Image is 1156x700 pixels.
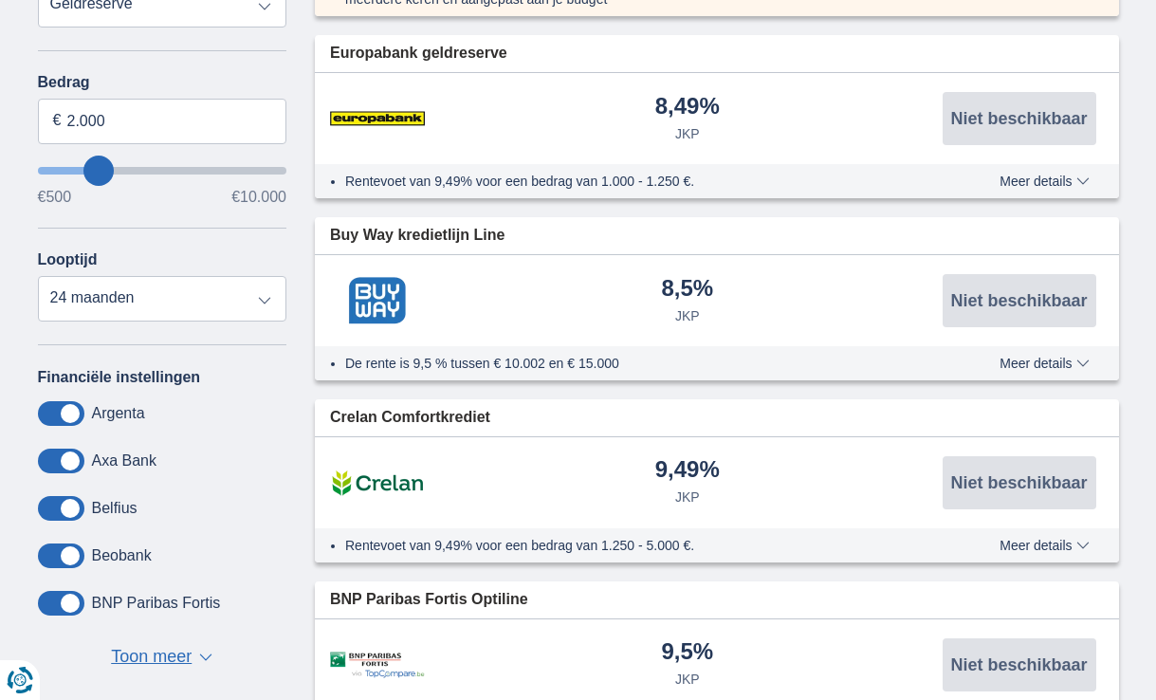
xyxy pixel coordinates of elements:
button: Meer details [985,174,1103,189]
label: Axa Bank [92,452,156,470]
span: Buy Way kredietlijn Line [330,225,505,247]
button: Toon meer ▼ [105,644,218,671]
img: product.pl.alt Buy Way [330,277,425,324]
label: Argenta [92,405,145,422]
span: Niet beschikbaar [950,110,1087,127]
div: 8,5% [661,277,713,303]
li: Rentevoet van 9,49% voor een bedrag van 1.000 - 1.250 €. [345,172,930,191]
button: Niet beschikbaar [943,456,1096,509]
button: Meer details [985,538,1103,553]
input: wantToBorrow [38,167,287,175]
span: Europabank geldreserve [330,43,507,64]
button: Niet beschikbaar [943,92,1096,145]
span: €10.000 [231,190,286,205]
div: 9,5% [661,640,713,666]
span: Meer details [1000,175,1089,188]
img: product.pl.alt Europabank [330,95,425,142]
div: JKP [675,488,700,507]
li: Rentevoet van 9,49% voor een bedrag van 1.250 - 5.000 €. [345,536,930,555]
div: JKP [675,124,700,143]
label: Belfius [92,500,138,517]
span: Niet beschikbaar [950,474,1087,491]
span: Meer details [1000,357,1089,370]
span: Niet beschikbaar [950,656,1087,673]
span: €500 [38,190,72,205]
span: Toon meer [111,645,192,670]
label: Bedrag [38,74,287,91]
span: BNP Paribas Fortis Optiline [330,589,528,611]
span: ▼ [199,654,212,661]
span: Niet beschikbaar [950,292,1087,309]
button: Niet beschikbaar [943,638,1096,691]
span: Meer details [1000,539,1089,552]
span: € [53,110,62,132]
div: 8,49% [655,95,720,120]
div: JKP [675,670,700,689]
button: Niet beschikbaar [943,274,1096,327]
li: De rente is 9,5 % tussen € 10.002 en € 15.000 [345,354,930,373]
label: Looptijd [38,251,98,268]
img: product.pl.alt BNP Paribas Fortis [330,652,425,679]
span: Crelan Comfortkrediet [330,407,490,429]
div: 9,49% [655,458,720,484]
label: BNP Paribas Fortis [92,595,221,612]
button: Meer details [985,356,1103,371]
label: Beobank [92,547,152,564]
div: JKP [675,306,700,325]
img: product.pl.alt Crelan [330,459,425,507]
label: Financiële instellingen [38,369,201,386]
